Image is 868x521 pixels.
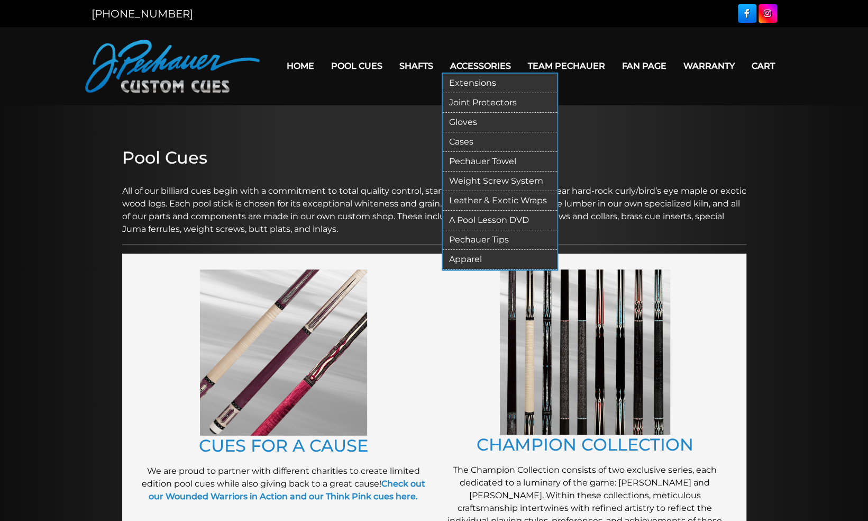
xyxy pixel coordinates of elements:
[443,74,557,93] a: Extensions
[675,52,743,79] a: Warranty
[122,148,746,168] h2: Pool Cues
[443,250,557,270] a: Apparel
[149,479,425,501] a: Check out our Wounded Warriors in Action and our Think Pink cues here.
[443,191,557,211] a: Leather & Exotic Wraps
[443,152,557,172] a: Pechauer Towel
[477,434,693,455] a: CHAMPION COLLECTION
[443,113,557,132] a: Gloves
[278,52,323,79] a: Home
[443,172,557,191] a: Weight Screw System
[85,40,260,93] img: Pechauer Custom Cues
[391,52,442,79] a: Shafts
[443,230,557,250] a: Pechauer Tips
[92,7,193,20] a: [PHONE_NUMBER]
[443,93,557,113] a: Joint Protectors
[122,172,746,236] p: All of our billiard cues begin with a commitment to total quality control, starting with the sele...
[323,52,391,79] a: Pool Cues
[443,132,557,152] a: Cases
[443,211,557,230] a: A Pool Lesson DVD
[743,52,783,79] a: Cart
[442,52,519,79] a: Accessories
[138,465,429,503] p: We are proud to partner with different charities to create limited edition pool cues while also g...
[199,435,368,456] a: CUES FOR A CAUSE
[614,52,675,79] a: Fan Page
[519,52,614,79] a: Team Pechauer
